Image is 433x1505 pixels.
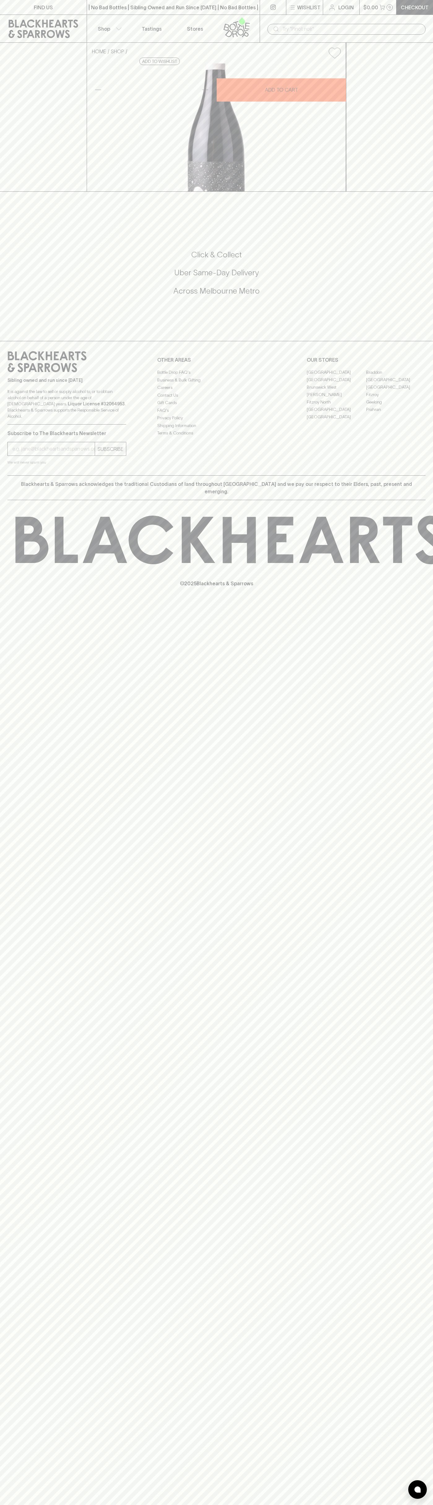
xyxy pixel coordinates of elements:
[98,25,110,33] p: Shop
[366,391,426,398] a: Fitzroy
[130,15,173,42] a: Tastings
[7,430,126,437] p: Subscribe to The Blackhearts Newsletter
[7,225,426,329] div: Call to action block
[12,444,95,454] input: e.g. jane@blackheartsandsparrows.com.au
[307,391,366,398] a: [PERSON_NAME]
[7,377,126,383] p: Sibling owned and run since [DATE]
[307,383,366,391] a: Brunswick West
[157,414,276,422] a: Privacy Policy
[157,399,276,407] a: Gift Cards
[363,4,378,11] p: $0.00
[157,384,276,391] a: Careers
[338,4,354,11] p: Login
[157,422,276,429] a: Shipping Information
[157,430,276,437] a: Terms & Conditions
[157,356,276,364] p: OTHER AREAS
[142,25,162,33] p: Tastings
[307,406,366,413] a: [GEOGRAPHIC_DATA]
[157,369,276,376] a: Bottle Drop FAQ's
[12,480,421,495] p: Blackhearts & Sparrows acknowledges the traditional Custodians of land throughout [GEOGRAPHIC_DAT...
[173,15,217,42] a: Stores
[401,4,429,11] p: Checkout
[95,442,126,456] button: SUBSCRIBE
[7,268,426,278] h5: Uber Same-Day Delivery
[307,369,366,376] a: [GEOGRAPHIC_DATA]
[92,49,106,54] a: HOME
[282,24,421,34] input: Try "Pinot noir"
[366,406,426,413] a: Prahran
[97,445,123,453] p: SUBSCRIBE
[139,58,180,65] button: Add to wishlist
[7,459,126,465] p: We will never spam you
[265,86,298,94] p: ADD TO CART
[34,4,53,11] p: FIND US
[187,25,203,33] p: Stores
[68,401,125,406] strong: Liquor License #32064953
[307,413,366,421] a: [GEOGRAPHIC_DATA]
[157,391,276,399] a: Contact Us
[366,369,426,376] a: Braddon
[217,78,346,102] button: ADD TO CART
[366,376,426,383] a: [GEOGRAPHIC_DATA]
[307,398,366,406] a: Fitzroy North
[7,250,426,260] h5: Click & Collect
[297,4,321,11] p: Wishlist
[157,407,276,414] a: FAQ's
[326,45,343,61] button: Add to wishlist
[7,388,126,419] p: It is against the law to sell or supply alcohol to, or to obtain alcohol on behalf of a person un...
[307,356,426,364] p: OUR STORES
[388,6,391,9] p: 0
[87,15,130,42] button: Shop
[111,49,124,54] a: SHOP
[307,376,366,383] a: [GEOGRAPHIC_DATA]
[366,383,426,391] a: [GEOGRAPHIC_DATA]
[157,376,276,384] a: Business & Bulk Gifting
[414,1486,421,1493] img: bubble-icon
[366,398,426,406] a: Geelong
[87,63,346,191] img: 35192.png
[7,286,426,296] h5: Across Melbourne Metro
